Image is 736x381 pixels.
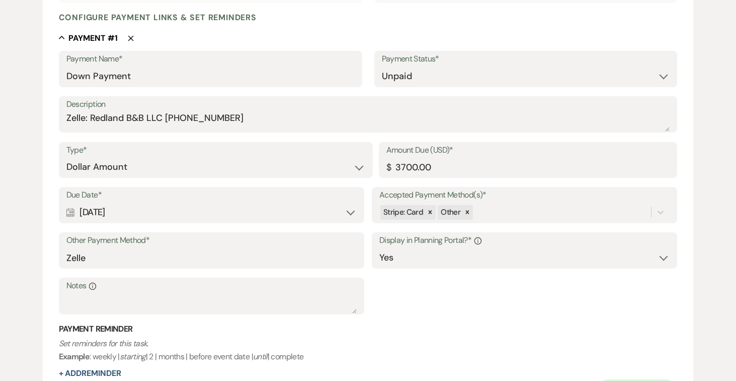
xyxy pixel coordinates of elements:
i: Set reminders for this task. [59,338,148,349]
label: Payment Status* [382,52,670,67]
b: Example [59,351,90,362]
span: Stripe: Card [383,207,423,217]
h3: Payment Reminder [59,324,678,335]
h4: Configure payment links & set reminders [59,12,257,23]
label: Type* [66,143,365,158]
textarea: Zelle: Redland B&B LLC [PHONE_NUMBER] [66,111,670,132]
i: starting [120,351,146,362]
label: Display in Planning Portal?* [379,233,670,248]
label: Notes [66,279,357,293]
label: Other Payment Method* [66,233,357,248]
label: Due Date* [66,188,357,203]
span: Other [441,207,460,217]
label: Payment Name* [66,52,355,67]
button: + AddReminder [59,369,121,377]
i: until [253,351,268,362]
p: : weekly | | 2 | months | before event date | | complete [59,337,678,363]
h5: Payment # 1 [68,33,118,44]
button: Payment #1 [59,33,118,43]
label: Amount Due (USD)* [386,143,670,158]
label: Accepted Payment Method(s)* [379,188,670,203]
label: Description [66,97,670,112]
div: $ [386,161,391,174]
div: [DATE] [66,203,357,222]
